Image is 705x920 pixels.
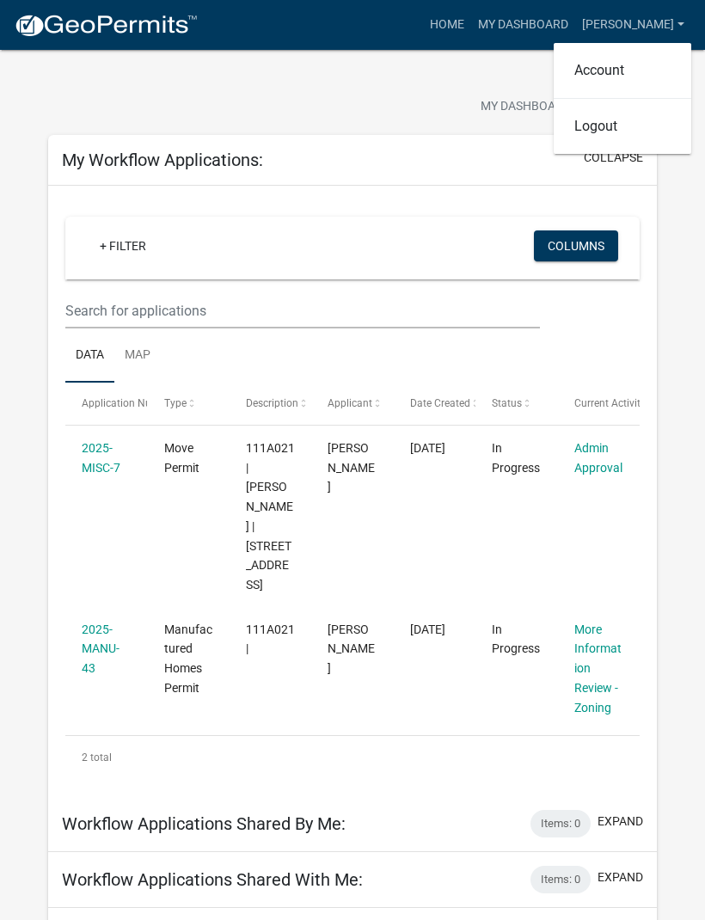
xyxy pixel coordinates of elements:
[574,397,646,409] span: Current Activity
[394,383,475,424] datatable-header-cell: Date Created
[328,397,372,409] span: Applicant
[492,441,540,475] span: In Progress
[86,230,160,261] a: + Filter
[230,383,311,424] datatable-header-cell: Description
[584,149,643,167] button: collapse
[410,397,470,409] span: Date Created
[246,397,298,409] span: Description
[598,813,643,831] button: expand
[82,397,175,409] span: Application Number
[410,623,445,636] span: 07/14/2025
[164,623,212,695] span: Manufactured Homes Permit
[492,623,540,656] span: In Progress
[164,441,199,475] span: Move Permit
[598,868,643,886] button: expand
[554,106,691,147] a: Logout
[65,736,640,779] div: 2 total
[471,9,575,41] a: My Dashboard
[164,397,187,409] span: Type
[328,623,375,676] span: JODY MCDANIEL
[311,383,393,424] datatable-header-cell: Applicant
[554,43,691,154] div: [PERSON_NAME]
[423,9,471,41] a: Home
[410,441,445,455] span: 07/14/2025
[530,810,591,837] div: Items: 0
[554,50,691,91] a: Account
[62,813,346,834] h5: Workflow Applications Shared By Me:
[65,328,114,383] a: Data
[492,397,522,409] span: Status
[48,186,657,795] div: collapse
[574,623,622,715] a: More Information Review - Zoning
[575,9,691,41] a: [PERSON_NAME]
[147,383,229,424] datatable-header-cell: Type
[62,869,363,890] h5: Workflow Applications Shared With Me:
[246,441,295,592] span: 111A021 | Brett Allen | 529 Briar Rd
[467,90,666,124] button: My Dashboard Settingssettings
[574,441,622,475] a: Admin Approval
[114,328,161,383] a: Map
[558,383,640,424] datatable-header-cell: Current Activity
[246,623,295,656] span: 111A021 |
[481,97,628,118] span: My Dashboard Settings
[530,866,591,893] div: Items: 0
[328,441,375,494] span: JODY MCDANIEL
[82,441,120,475] a: 2025-MISC-7
[475,383,557,424] datatable-header-cell: Status
[82,623,120,676] a: 2025-MANU-43
[65,293,540,328] input: Search for applications
[62,150,263,170] h5: My Workflow Applications:
[65,383,147,424] datatable-header-cell: Application Number
[534,230,618,261] button: Columns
